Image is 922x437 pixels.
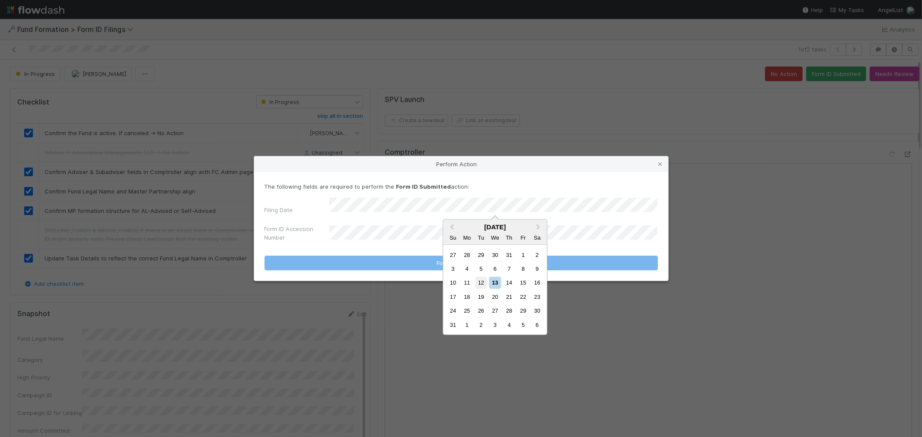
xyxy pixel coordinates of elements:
[517,277,529,288] div: Choose Friday, August 15th, 2025
[517,263,529,275] div: Choose Friday, August 8th, 2025
[461,231,473,243] div: Monday
[489,231,501,243] div: Wednesday
[447,263,459,275] div: Choose Sunday, August 3rd, 2025
[531,277,543,288] div: Choose Saturday, August 16th, 2025
[503,231,515,243] div: Thursday
[503,291,515,303] div: Choose Thursday, August 21st, 2025
[396,183,451,190] strong: Form ID Submitted
[461,291,473,303] div: Choose Monday, August 18th, 2025
[503,305,515,317] div: Choose Thursday, August 28th, 2025
[475,263,487,275] div: Choose Tuesday, August 5th, 2025
[531,263,543,275] div: Choose Saturday, August 9th, 2025
[447,249,459,260] div: Choose Sunday, July 27th, 2025
[265,182,658,191] p: The following fields are required to perform the action:
[533,221,546,234] button: Next Month
[475,319,487,331] div: Choose Tuesday, September 2nd, 2025
[489,277,501,288] div: Choose Wednesday, August 13th, 2025
[531,305,543,317] div: Choose Saturday, August 30th, 2025
[444,221,458,234] button: Previous Month
[475,231,487,243] div: Tuesday
[254,156,668,172] div: Perform Action
[475,291,487,303] div: Choose Tuesday, August 19th, 2025
[517,291,529,303] div: Choose Friday, August 22nd, 2025
[531,291,543,303] div: Choose Saturday, August 23rd, 2025
[489,319,501,331] div: Choose Wednesday, September 3rd, 2025
[489,263,501,275] div: Choose Wednesday, August 6th, 2025
[265,256,658,270] button: Form ID Submitted
[503,319,515,331] div: Choose Thursday, September 4th, 2025
[447,305,459,317] div: Choose Sunday, August 24th, 2025
[475,305,487,317] div: Choose Tuesday, August 26th, 2025
[489,291,501,303] div: Choose Wednesday, August 20th, 2025
[503,249,515,260] div: Choose Thursday, July 31st, 2025
[517,249,529,260] div: Choose Friday, August 1st, 2025
[443,219,547,335] div: Choose Date
[489,305,501,317] div: Choose Wednesday, August 27th, 2025
[447,277,459,288] div: Choose Sunday, August 10th, 2025
[531,249,543,260] div: Choose Saturday, August 2nd, 2025
[447,291,459,303] div: Choose Sunday, August 17th, 2025
[461,277,473,288] div: Choose Monday, August 11th, 2025
[517,305,529,317] div: Choose Friday, August 29th, 2025
[443,223,547,231] div: [DATE]
[461,305,473,317] div: Choose Monday, August 25th, 2025
[503,277,515,288] div: Choose Thursday, August 14th, 2025
[475,277,487,288] div: Choose Tuesday, August 12th, 2025
[531,319,543,331] div: Choose Saturday, September 6th, 2025
[461,263,473,275] div: Choose Monday, August 4th, 2025
[517,319,529,331] div: Choose Friday, September 5th, 2025
[447,319,459,331] div: Choose Sunday, August 31st, 2025
[517,231,529,243] div: Friday
[447,231,459,243] div: Sunday
[503,263,515,275] div: Choose Thursday, August 7th, 2025
[446,248,544,332] div: Month August, 2025
[475,249,487,260] div: Choose Tuesday, July 29th, 2025
[531,231,543,243] div: Saturday
[265,206,293,214] label: Filing Date
[461,249,473,260] div: Choose Monday, July 28th, 2025
[265,225,329,242] label: Form ID Accession Number
[461,319,473,331] div: Choose Monday, September 1st, 2025
[489,249,501,260] div: Choose Wednesday, July 30th, 2025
